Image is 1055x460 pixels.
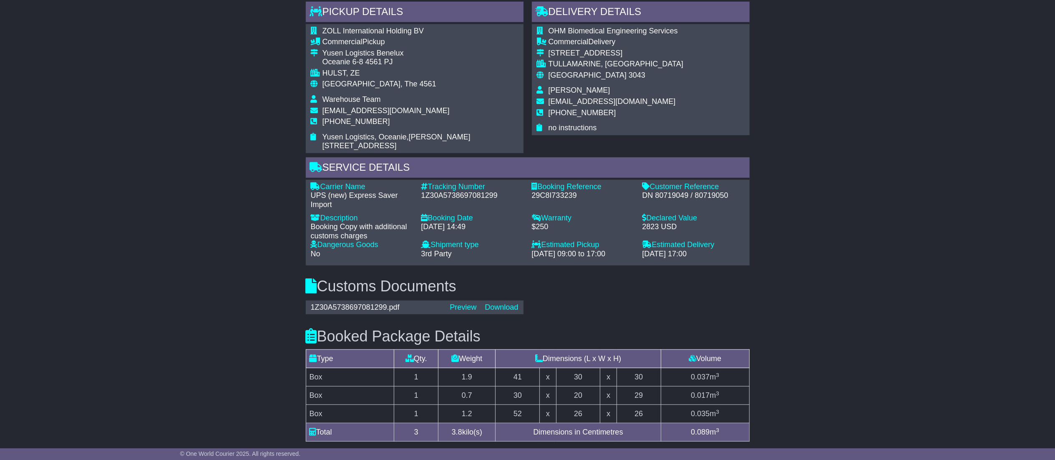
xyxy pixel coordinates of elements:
span: 4561 [420,80,436,88]
div: Booking Date [421,214,524,223]
span: ZOLL International Holding BV [322,27,424,35]
td: 1 [394,368,438,387]
div: Pickup [322,38,519,47]
span: 0.017 [691,391,710,399]
td: 1 [394,405,438,423]
div: Dangerous Goods [311,240,413,250]
div: Delivery [549,38,683,47]
a: Download [485,303,518,311]
div: [DATE] 09:00 to 17:00 [532,250,634,259]
span: 0.089 [691,428,710,436]
td: 1 [394,387,438,405]
td: x [540,405,556,423]
td: 52 [496,405,540,423]
span: OHM Biomedical Engineering Services [549,27,678,35]
div: Declared Value [642,214,745,223]
div: DN 80719049 / 80719050 [642,191,745,200]
div: Customer Reference [642,182,745,192]
td: 26 [556,405,600,423]
span: © One World Courier 2025. All rights reserved. [180,450,301,457]
span: 0.035 [691,409,710,418]
td: 41 [496,368,540,387]
span: 3rd Party [421,250,452,258]
td: 30 [496,387,540,405]
td: 1.2 [438,405,496,423]
span: No [311,250,320,258]
td: Dimensions (L x W x H) [496,350,661,368]
div: Oceanie 6-8 4561 PJ [322,58,519,67]
sup: 3 [716,372,719,378]
td: 3 [394,423,438,442]
div: Carrier Name [311,182,413,192]
div: Estimated Pickup [532,240,634,250]
td: m [661,387,749,405]
div: Booking Reference [532,182,634,192]
span: [PHONE_NUMBER] [549,109,616,117]
td: 30 [617,368,661,387]
td: Total [306,423,394,442]
td: Dimensions in Centimetres [496,423,661,442]
span: Warehouse Team [322,95,381,104]
div: [DATE] 14:49 [421,222,524,232]
td: Box [306,368,394,387]
div: HULST, ZE [322,69,519,78]
td: 26 [617,405,661,423]
td: Box [306,387,394,405]
div: TULLAMARINE, [GEOGRAPHIC_DATA] [549,60,683,69]
div: Shipment type [421,240,524,250]
div: 1Z30A5738697081299.pdf [307,303,446,312]
a: Preview [450,303,476,311]
div: Delivery Details [532,2,750,24]
div: Tracking Number [421,182,524,192]
td: 0.7 [438,387,496,405]
td: x [540,387,556,405]
td: x [600,405,617,423]
h3: Booked Package Details [306,328,750,345]
div: 1Z30A5738697081299 [421,191,524,200]
td: 20 [556,387,600,405]
td: Box [306,405,394,423]
div: [STREET_ADDRESS] [549,49,683,58]
span: Commercial [322,38,363,46]
span: [GEOGRAPHIC_DATA], The [322,80,418,88]
td: x [600,387,617,405]
td: x [540,368,556,387]
div: $250 [532,222,634,232]
span: [EMAIL_ADDRESS][DOMAIN_NAME] [549,97,676,106]
span: [PHONE_NUMBER] [322,117,390,126]
div: Pickup Details [306,2,524,24]
div: Service Details [306,157,750,180]
sup: 3 [716,409,719,415]
span: [EMAIL_ADDRESS][DOMAIN_NAME] [322,106,450,115]
td: 1.9 [438,368,496,387]
td: 29 [617,387,661,405]
span: Commercial [549,38,589,46]
div: 29C8I733239 [532,191,634,200]
div: [DATE] 17:00 [642,250,745,259]
h3: Customs Documents [306,278,750,295]
td: m [661,423,749,442]
div: Yusen Logistics Benelux [322,49,519,58]
td: m [661,368,749,387]
div: Estimated Delivery [642,240,745,250]
span: 3043 [629,71,645,79]
span: [PERSON_NAME] [549,86,610,94]
td: kilo(s) [438,423,496,442]
sup: 3 [716,427,719,433]
td: Qty. [394,350,438,368]
span: Yusen Logistics, Oceanie,[PERSON_NAME][STREET_ADDRESS] [322,133,471,150]
td: Type [306,350,394,368]
td: x [600,368,617,387]
sup: 3 [716,390,719,397]
div: 2823 USD [642,222,745,232]
span: no instructions [549,124,597,132]
span: 0.037 [691,373,710,381]
div: Description [311,214,413,223]
span: [GEOGRAPHIC_DATA] [549,71,627,79]
td: Volume [661,350,749,368]
div: Warranty [532,214,634,223]
span: 3.8 [452,428,462,436]
td: m [661,405,749,423]
div: Booking Copy with additional customs charges [311,222,413,240]
td: 30 [556,368,600,387]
